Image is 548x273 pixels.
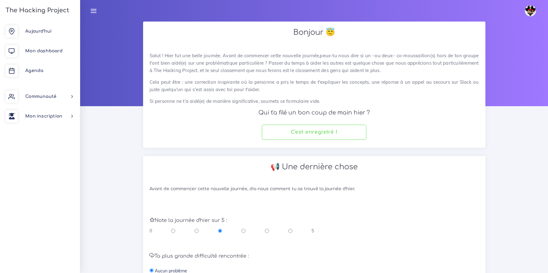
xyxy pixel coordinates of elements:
div: 0 5 [150,228,314,234]
span: Mon dashboard [25,49,63,53]
h2: 📢 Une dernière chose [150,163,479,171]
h3: The Hacking Project [4,7,69,14]
span: Communauté [25,94,56,99]
img: avatar [525,5,536,16]
span: Aujourd'hui [25,29,52,34]
h5: Ta plus grande difficulté rencontrée : [150,253,479,259]
p: Si personne ne t'a aidé(e) de manière significative, soumets ce formulaire vide. [150,98,479,105]
span: Mon inscription [25,114,62,118]
h5: Note la journée d'hier sur 5 : [150,218,479,223]
span: Agenda [25,68,43,73]
h4: Qui t'a filé un bon coup de main hier ? [150,109,479,116]
h2: Bonjour 😇 [150,28,479,37]
p: Cela peut être : une correction inspirante où la personne a pris le temps de t'expliquer les conc... [150,78,479,93]
h6: Avant de commencer cette nouvelle journée, dis-nous comment tu as trouvé la journée d'hier. [150,187,479,192]
p: Salut ! Hier fut une belle journée. Avant de commencer cette nouvelle journée,peux-tu nous dire s... [150,52,479,74]
h4: C'est enregistré ! [291,129,338,135]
